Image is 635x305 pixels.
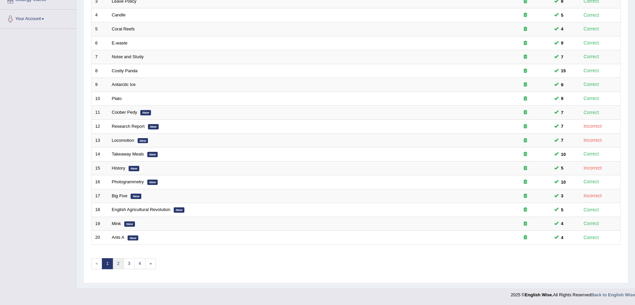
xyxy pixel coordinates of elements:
em: New [148,124,159,129]
div: Exam occurring question [504,26,547,32]
div: Exam occurring question [504,68,547,74]
div: Correct [581,39,602,47]
a: Photogrammetry [112,179,144,184]
div: Correct [581,25,602,33]
span: You can still take this question [559,192,566,199]
em: New [138,138,148,143]
em: New [140,110,151,115]
a: Coral Reefs [112,26,135,31]
a: Plato [112,96,122,101]
td: 4 [92,8,108,22]
span: You can still take this question [559,81,566,88]
a: Coober Pedy [112,110,137,115]
a: Ants A [112,235,125,240]
div: Exam occurring question [504,165,547,172]
span: You can still take this question [559,165,566,172]
div: Correct [581,95,602,102]
a: Mink [112,221,121,226]
a: Candle [112,12,126,17]
div: Exam occurring question [504,193,547,199]
td: 18 [92,203,108,217]
em: New [129,166,139,171]
div: Correct [581,11,602,19]
span: You can still take this question [559,234,566,241]
div: Correct [581,206,602,214]
em: New [147,152,158,157]
a: Takeaway Meals [112,151,144,157]
td: 9 [92,78,108,92]
div: Exam occurring question [504,179,547,185]
span: You can still take this question [559,25,566,32]
strong: English Wise. [525,292,553,297]
div: Exam occurring question [504,109,547,116]
a: Your Account [0,10,76,26]
a: Antarctic Ice [112,82,136,87]
em: New [124,221,135,227]
a: E-waste [112,40,128,45]
span: You can still take this question [559,220,566,227]
span: You can still take this question [559,137,566,144]
a: Research Report [112,124,145,129]
td: 12 [92,119,108,133]
a: English Agricultural Revolution [112,207,171,212]
div: Exam occurring question [504,151,547,158]
em: New [128,235,138,241]
span: You can still take this question [559,12,566,19]
div: Correct [581,178,602,186]
td: 13 [92,133,108,147]
div: Correct [581,67,602,75]
span: You can still take this question [559,109,566,116]
span: You can still take this question [559,123,566,130]
td: 11 [92,106,108,120]
td: 6 [92,36,108,50]
a: Back to English Wise [591,292,635,297]
div: Incorrect [581,192,605,200]
td: 20 [92,231,108,245]
div: Exam occurring question [504,234,547,241]
div: Exam occurring question [504,54,547,60]
div: Exam occurring question [504,123,547,130]
div: Correct [581,53,602,61]
div: Exam occurring question [504,207,547,213]
div: Incorrect [581,136,605,144]
div: Correct [581,109,602,116]
span: You can still take this question [559,67,569,74]
a: Noise and Study [112,54,144,59]
span: You can still take this question [559,95,566,102]
div: Correct [581,150,602,158]
a: Big Five [112,193,128,198]
a: History [112,166,125,171]
td: 16 [92,175,108,189]
div: 2025 © All Rights Reserved [511,288,635,298]
div: Incorrect [581,164,605,172]
td: 19 [92,217,108,231]
a: 3 [124,258,135,269]
a: Costly Panda [112,68,138,73]
em: New [174,207,184,213]
em: New [147,180,158,185]
div: Correct [581,81,602,88]
span: You can still take this question [559,179,569,186]
a: Locomotion [112,138,134,143]
em: New [131,194,141,199]
td: 17 [92,189,108,203]
a: 4 [134,258,145,269]
span: You can still take this question [559,206,566,213]
td: 10 [92,92,108,106]
span: You can still take this question [559,54,566,61]
div: Exam occurring question [504,137,547,144]
span: You can still take this question [559,39,566,46]
td: 14 [92,147,108,162]
div: Correct [581,234,602,241]
div: Exam occurring question [504,221,547,227]
div: Exam occurring question [504,12,547,18]
span: « [91,258,102,269]
td: 7 [92,50,108,64]
a: 1 [102,258,113,269]
div: Exam occurring question [504,40,547,46]
div: Exam occurring question [504,96,547,102]
td: 8 [92,64,108,78]
div: Exam occurring question [504,82,547,88]
a: 2 [113,258,124,269]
